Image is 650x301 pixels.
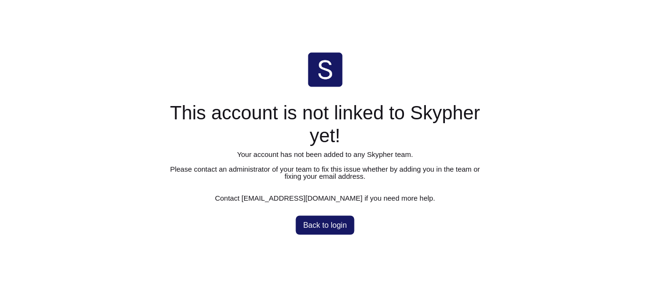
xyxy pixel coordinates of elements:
span: Back to login [303,221,347,229]
p: Please contact an administrator of your team to fix this issue whether by adding you in the team ... [163,165,488,179]
img: skypher [308,52,342,87]
p: Your account has not been added to any Skypher team. [163,150,488,157]
h1: This account is not linked to Skypher yet! [163,101,488,146]
p: Contact [EMAIL_ADDRESS][DOMAIN_NAME] if you need more help. [163,194,488,201]
button: Back to login [295,215,355,234]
